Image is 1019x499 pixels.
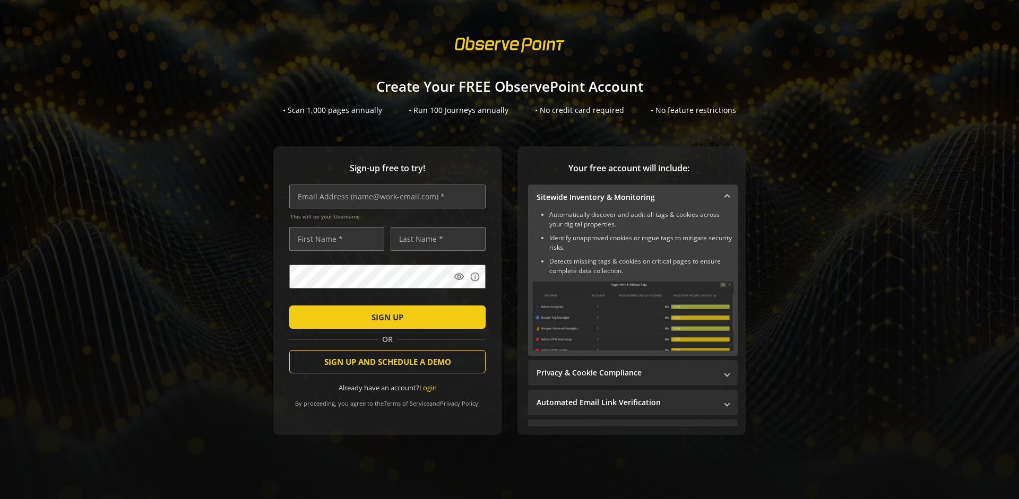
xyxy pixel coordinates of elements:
[549,257,733,276] li: Detects missing tags & cookies on critical pages to ensure complete data collection.
[289,162,486,174] span: Sign-up free to try!
[289,392,486,407] div: By proceeding, you agree to the and .
[549,210,733,229] li: Automatically discover and audit all tags & cookies across your digital properties.
[470,272,480,282] mat-icon: info
[537,367,716,378] mat-panel-title: Privacy & Cookie Compliance
[528,360,738,386] mat-expansion-panel-header: Privacy & Cookie Compliance
[440,399,478,407] a: Privacy Policy
[384,399,429,407] a: Terms of Service
[289,185,486,208] input: Email Address (name@work-email.com) *
[391,227,486,251] input: Last Name *
[378,334,397,345] span: OR
[419,383,437,392] a: Login
[372,308,403,327] span: SIGN UP
[528,185,738,210] mat-expansion-panel-header: Sitewide Inventory & Monitoring
[549,233,733,252] li: Identify unapproved cookies or rogue tags to mitigate security risks.
[535,105,624,116] div: • No credit card required
[283,105,382,116] div: • Scan 1,000 pages annually
[290,213,486,220] span: This will be your Username
[537,192,716,203] mat-panel-title: Sitewide Inventory & Monitoring
[289,227,384,251] input: First Name *
[409,105,508,116] div: • Run 100 Journeys annually
[532,281,733,351] img: Sitewide Inventory & Monitoring
[289,305,486,329] button: SIGN UP
[537,397,716,408] mat-panel-title: Automated Email Link Verification
[454,272,464,282] mat-icon: visibility
[528,390,738,415] mat-expansion-panel-header: Automated Email Link Verification
[289,383,486,393] div: Already have an account?
[528,162,730,174] span: Your free account will include:
[528,419,738,445] mat-expansion-panel-header: Performance Monitoring with Web Vitals
[289,350,486,373] button: SIGN UP AND SCHEDULE A DEMO
[528,210,738,356] div: Sitewide Inventory & Monitoring
[651,105,736,116] div: • No feature restrictions
[324,352,451,371] span: SIGN UP AND SCHEDULE A DEMO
